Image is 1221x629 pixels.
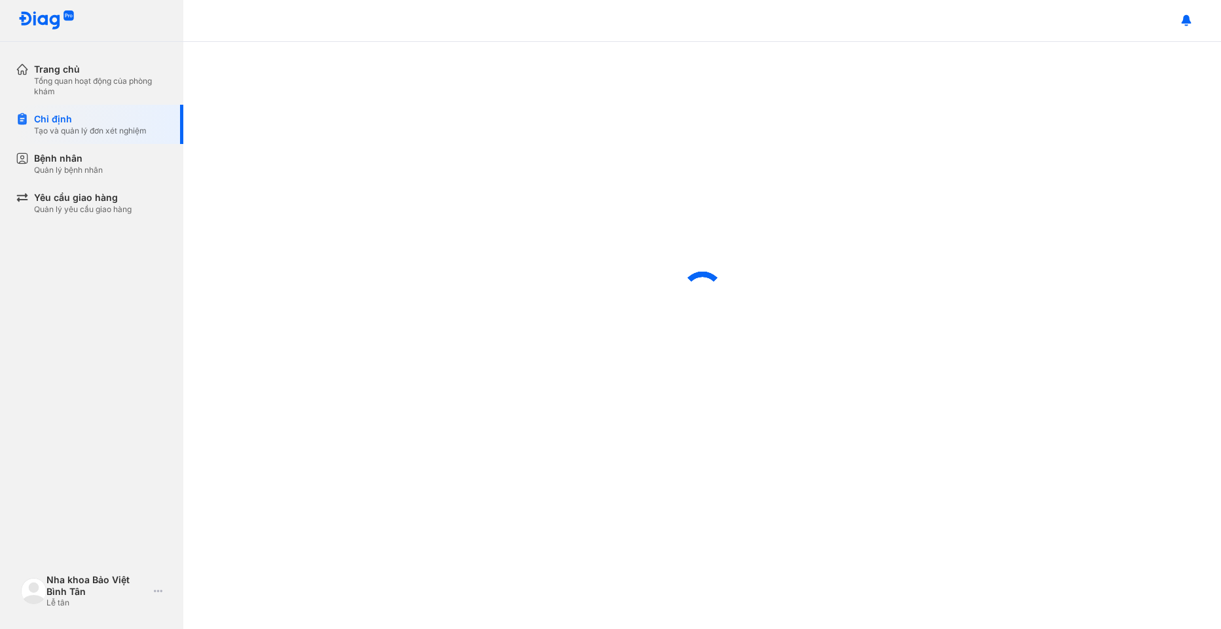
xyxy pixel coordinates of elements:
[34,76,168,97] div: Tổng quan hoạt động của phòng khám
[34,63,168,76] div: Trang chủ
[34,113,147,126] div: Chỉ định
[34,152,103,165] div: Bệnh nhân
[46,574,149,598] div: Nha khoa Bảo Việt Bình Tân
[34,204,132,215] div: Quản lý yêu cầu giao hàng
[46,598,149,608] div: Lễ tân
[34,191,132,204] div: Yêu cầu giao hàng
[34,126,147,136] div: Tạo và quản lý đơn xét nghiệm
[34,165,103,175] div: Quản lý bệnh nhân
[21,578,46,603] img: logo
[18,10,75,31] img: logo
